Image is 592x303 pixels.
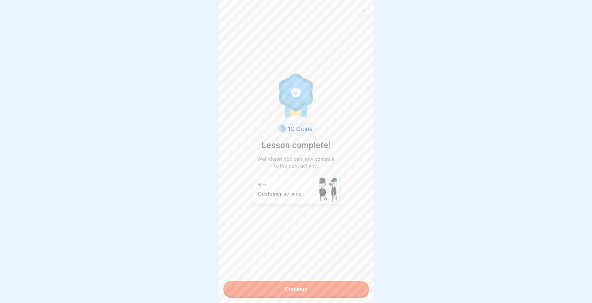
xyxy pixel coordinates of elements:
[277,123,315,134] div: 10 Coins
[223,281,369,296] a: Continue
[258,191,316,197] p: Customer service
[262,139,331,151] p: Lesson complete!
[278,124,287,133] img: coin.svg
[275,72,317,118] img: completion.svg
[256,156,337,169] p: Well done! You can now continue to the next activity.
[258,182,316,188] p: Next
